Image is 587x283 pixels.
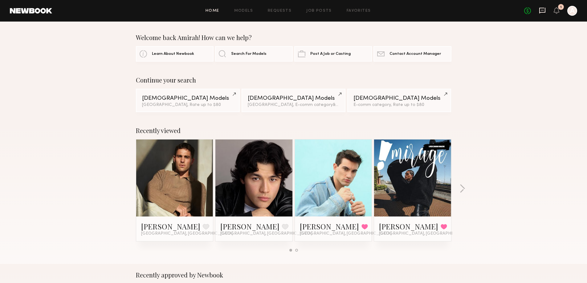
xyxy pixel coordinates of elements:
div: [GEOGRAPHIC_DATA], E-comm category [248,103,339,107]
span: & 1 other filter [333,103,359,107]
a: Favorites [347,9,371,13]
div: Recently viewed [136,127,451,134]
a: Post A Job or Casting [294,46,372,62]
a: [DEMOGRAPHIC_DATA] ModelsE-comm category, Rate up to $80 [347,89,451,112]
div: Continue your search [136,76,451,84]
div: [GEOGRAPHIC_DATA], Rate up to $80 [142,103,234,107]
div: [DEMOGRAPHIC_DATA] Models [142,95,234,101]
a: [DEMOGRAPHIC_DATA] Models[GEOGRAPHIC_DATA], Rate up to $80 [136,89,240,112]
a: Contact Account Manager [373,46,451,62]
a: Job Posts [306,9,332,13]
div: Recently approved by Newbook [136,271,451,279]
span: Search For Models [231,52,267,56]
a: Home [206,9,219,13]
div: E-comm category, Rate up to $80 [353,103,445,107]
a: Requests [268,9,291,13]
span: Contact Account Manager [389,52,441,56]
span: Post A Job or Casting [310,52,351,56]
div: [DEMOGRAPHIC_DATA] Models [248,95,339,101]
a: A [567,6,577,16]
a: Learn About Newbook [136,46,214,62]
span: [GEOGRAPHIC_DATA], [GEOGRAPHIC_DATA] [141,231,233,236]
div: 1 [560,6,562,9]
a: [PERSON_NAME] [220,221,279,231]
a: [PERSON_NAME] [379,221,438,231]
div: Welcome back Amirah! How can we help? [136,34,451,41]
span: [GEOGRAPHIC_DATA], [GEOGRAPHIC_DATA] [379,231,471,236]
span: [GEOGRAPHIC_DATA], [GEOGRAPHIC_DATA] [300,231,392,236]
span: [GEOGRAPHIC_DATA], [GEOGRAPHIC_DATA] [220,231,312,236]
div: [DEMOGRAPHIC_DATA] Models [353,95,445,101]
a: [DEMOGRAPHIC_DATA] Models[GEOGRAPHIC_DATA], E-comm category&1other filter [242,89,345,112]
a: [PERSON_NAME] [300,221,359,231]
a: Models [234,9,253,13]
a: Search For Models [215,46,293,62]
a: [PERSON_NAME] [141,221,200,231]
span: Learn About Newbook [152,52,194,56]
